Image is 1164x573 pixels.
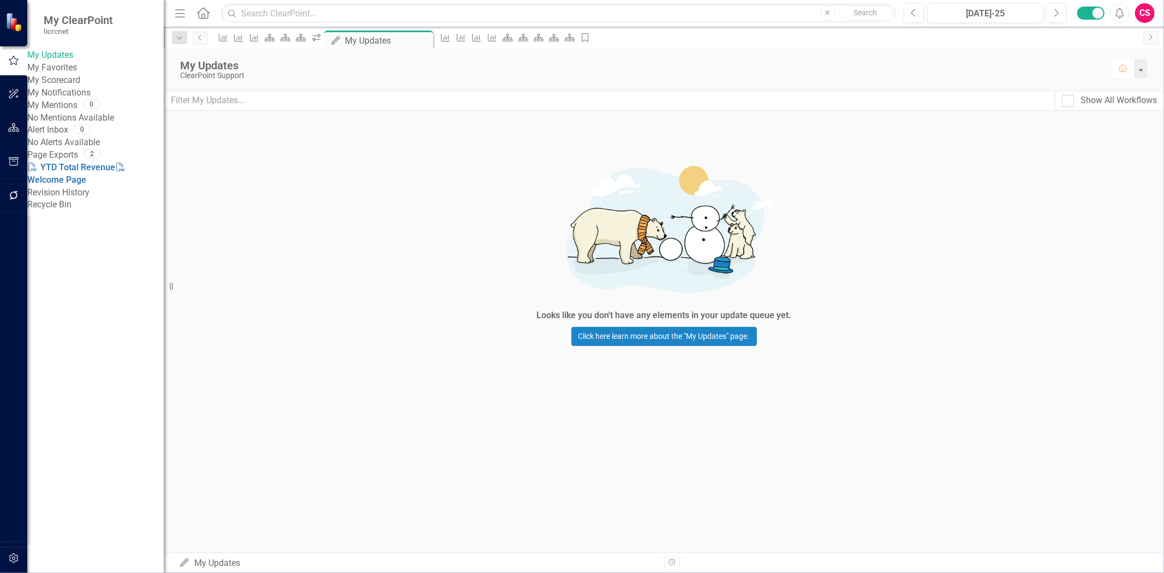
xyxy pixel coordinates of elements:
input: Search ClearPoint... [221,4,896,23]
a: My Favorites [27,62,164,74]
div: [DATE]-25 [931,7,1040,20]
a: My Notifications [27,87,164,99]
input: Filter My Updates... [164,91,1055,111]
div: My Updates [345,34,431,47]
button: Search [838,5,893,21]
div: My Updates [180,59,1106,71]
div: Show All Workflows [1081,94,1157,107]
div: 0 [83,99,100,109]
div: My Updates [179,557,656,570]
button: CS [1135,3,1155,23]
a: My Scorecard [27,74,164,87]
a: Welcome Page [27,162,127,185]
div: No Mentions Available [27,112,164,124]
button: [DATE]-25 [927,3,1043,23]
a: My Mentions [27,99,77,112]
a: YTD Total Revenue [27,162,115,172]
a: Click here learn more about the "My Updates" page. [571,327,757,346]
div: 2 [83,150,101,159]
div: ClearPoint Support [180,71,1106,80]
a: My Updates [27,49,164,62]
a: Revision History [27,187,164,199]
img: ClearPoint Strategy [5,11,26,32]
div: No Alerts Available [27,136,164,149]
a: Page Exports [27,149,78,162]
div: 0 [74,124,91,134]
span: Search [853,8,877,17]
span: My ClearPoint [44,14,113,27]
a: Alert Inbox [27,124,68,136]
img: Getting started [500,150,828,307]
div: Looks like you don't have any elements in your update queue yet. [536,309,791,322]
small: Iicrcnet [44,27,113,35]
a: Recycle Bin [27,199,164,211]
